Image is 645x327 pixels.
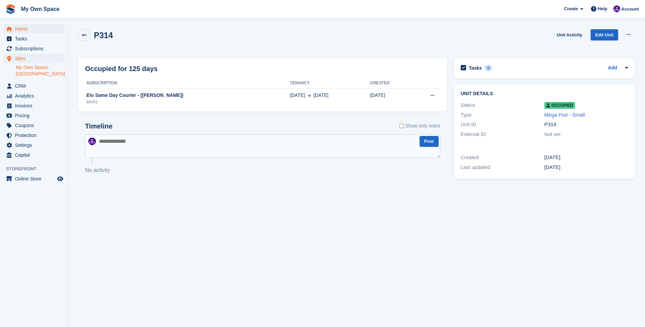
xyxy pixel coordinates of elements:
span: Occupied [544,102,575,109]
a: menu [3,111,64,120]
button: Post [420,136,439,147]
div: Created [461,154,544,161]
span: CRM [15,81,56,91]
div: [DATE] [544,154,628,161]
a: Add [608,64,617,72]
a: menu [3,34,64,44]
h2: P314 [94,31,113,40]
span: Storefront [6,166,68,172]
a: Edit Unit [591,29,618,40]
span: Protection [15,131,56,140]
img: Megan Angel [613,5,620,12]
span: Coupons [15,121,56,130]
th: Subscription [85,78,290,89]
a: Preview store [56,175,64,183]
span: Create [564,5,578,12]
th: Tenancy [290,78,370,89]
td: [DATE] [370,88,410,109]
a: menu [3,131,64,140]
input: Show only notes [400,122,404,130]
a: menu [3,24,64,34]
a: My Own Space [18,3,62,15]
a: Mega Pod - Small [544,112,585,118]
span: Tasks [15,34,56,44]
span: Subscriptions [15,44,56,53]
div: Not set [544,131,628,138]
div: Elo Same Day Courier - ([PERSON_NAME]) [85,92,290,99]
a: My Own Space - [GEOGRAPHIC_DATA] [16,64,64,77]
p: No activity [85,166,440,174]
div: Status [461,101,544,109]
span: Help [598,5,607,12]
a: menu [3,81,64,91]
a: menu [3,54,64,63]
th: Created [370,78,410,89]
h2: Unit details [461,91,628,97]
span: Settings [15,140,56,150]
span: Online Store [15,174,56,184]
span: Account [621,6,639,13]
div: 0 [485,65,492,71]
div: Last updated [461,163,544,171]
div: P314 [544,121,628,128]
a: menu [3,121,64,130]
h2: Timeline [85,122,113,130]
span: Capital [15,150,56,160]
a: menu [3,174,64,184]
div: 86491 [85,99,290,105]
a: Unit Activity [554,29,585,40]
h2: Tasks [469,65,482,71]
div: External ID [461,131,544,138]
label: Show only notes [400,122,440,130]
div: Type [461,111,544,119]
span: Home [15,24,56,34]
span: Invoices [15,101,56,110]
img: Megan Angel [88,138,96,145]
div: Unit ID [461,121,544,128]
div: [DATE] [544,163,628,171]
span: [DATE] [313,92,328,99]
h2: Occupied for 125 days [85,64,157,74]
span: Pricing [15,111,56,120]
a: menu [3,150,64,160]
a: menu [3,101,64,110]
span: Sites [15,54,56,63]
img: stora-icon-8386f47178a22dfd0bd8f6a31ec36ba5ce8667c1dd55bd0f319d3a0aa187defe.svg [5,4,16,14]
a: menu [3,44,64,53]
a: menu [3,140,64,150]
span: [DATE] [290,92,305,99]
a: menu [3,91,64,101]
span: Analytics [15,91,56,101]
